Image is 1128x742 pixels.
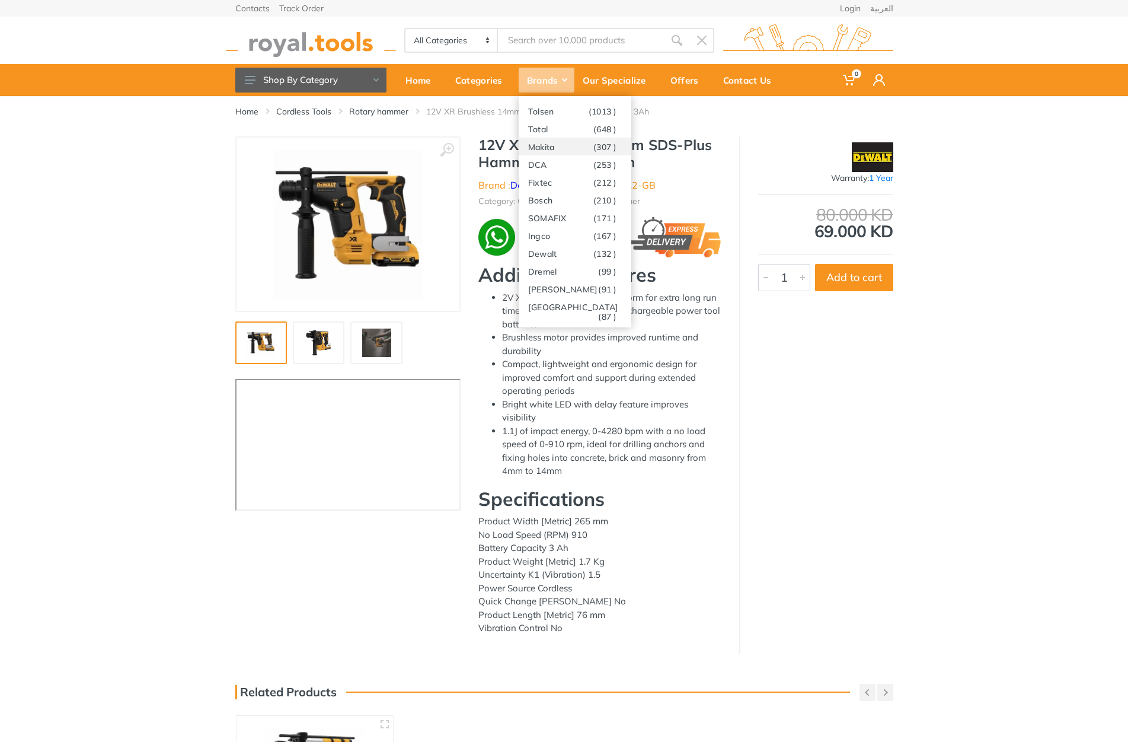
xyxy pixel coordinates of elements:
button: Shop By Category [235,68,386,93]
span: (171 ) [593,214,617,223]
img: ma.webp [517,217,558,258]
div: Categories [447,68,519,93]
span: (648 ) [593,125,617,134]
img: royal.tools Logo [226,24,396,57]
span: (210 ) [593,196,617,205]
li: 12V XR Brushless 14mm SDS-Plus Hammer Drill - 2 x 3Ah [426,106,667,117]
span: (87 ) [598,312,616,321]
span: (253 ) [593,160,617,170]
div: 80.000 KD [758,206,893,223]
input: Site search [498,28,664,53]
a: Cordless Tools [276,106,331,117]
a: Our Specialize [574,64,662,96]
h3: Related Products [235,685,337,699]
img: Royal Tools - 12V XR Brushless 14mm SDS-Plus Hammer Drill - 2 x 3Ah [357,329,395,357]
div: Offers [662,68,715,93]
a: Tolsen(1013 ) [519,102,631,120]
h1: 12V XR Brushless 14mm SDS-Plus Hammer Drill - 2 x 3Ah [478,136,721,171]
div: Our Specialize [574,68,662,93]
div: Brands [519,68,574,93]
img: Royal Tools - 12V XR Brushless 14mm SDS-Plus Hammer Drill - 2 x 3Ah [273,149,423,299]
a: Login [840,4,861,12]
div: Product Length [Metric] 76 mm [478,609,721,622]
a: Dremel(99 ) [519,262,631,280]
a: Royal Tools - 12V XR Brushless 14mm SDS-Plus Hammer Drill - 2 x 3Ah [235,321,287,364]
li: Brand : [478,178,543,192]
div: 69.000 KD [758,206,893,240]
a: Track Order [279,4,324,12]
a: 0 [835,64,865,96]
li: 2V XR power tool battery platform for extra long run time and the convenience of rechargeable pow... [502,291,721,332]
a: Royal Tools - 12V XR Brushless 14mm SDS-Plus Hammer Drill - 2 x 3Ah [350,321,402,364]
div: Contact Us [715,68,788,93]
a: Dewalt [510,179,543,191]
div: Vibration Control No [478,622,721,635]
a: Home [397,64,447,96]
div: Home [397,68,447,93]
a: Home [235,106,258,117]
a: DCA(253 ) [519,155,631,173]
span: (91 ) [598,285,616,294]
img: Royal Tools - 12V XR Brushless 14mm SDS-Plus Hammer Drill - 2 x 3Ah [300,329,337,357]
a: Dewalt(132 ) [519,244,631,262]
div: Product Width [Metric] 265 mm [478,515,721,528]
a: العربية [870,4,893,12]
span: 1 Year [869,173,893,183]
img: Royal Tools - 12V XR Brushless 14mm SDS-Plus Hammer Drill - 2 x 3Ah [242,329,280,357]
span: (212 ) [593,178,617,187]
span: (99 ) [598,267,616,276]
div: Quick Change [PERSON_NAME] No [478,595,721,609]
span: (132 ) [593,249,617,259]
a: Royal Tools - 12V XR Brushless 14mm SDS-Plus Hammer Drill - 2 x 3Ah [293,321,344,364]
div: No Load Speed (RPM) 910 [478,528,721,542]
a: Total(648 ) [519,120,631,138]
img: Dewalt [852,142,893,172]
a: Contact Us [715,64,788,96]
li: Bright white LED with delay feature improves visibility [502,398,721,425]
a: Bosch(210 ) [519,191,631,209]
a: Rotary hammer [349,106,408,117]
h2: Specifications [478,488,721,510]
a: Offers [662,64,715,96]
div: Product Weight [Metric] 1.7 Kg [478,555,721,569]
div: Battery Capacity 3 Ah [478,542,721,555]
li: Brushless motor provides improved runtime and durability [502,331,721,358]
a: SOMAFIX(171 ) [519,209,631,227]
span: (307 ) [593,142,617,152]
div: Warranty: [758,172,893,184]
a: Makita(307 ) [519,138,631,155]
img: wa.webp [478,219,516,256]
a: [PERSON_NAME](91 ) [519,280,631,298]
div: Uncertainty K1 (Vibration) 1.5 [478,568,721,582]
span: (167 ) [593,231,617,241]
img: royal.tools Logo [723,24,893,57]
button: Add to cart [815,264,893,291]
span: (1013 ) [589,107,617,116]
li: Category: Cordless Tools - Rotary hammer [478,195,640,208]
select: Category [405,29,499,52]
nav: breadcrumb [235,106,893,117]
span: 0 [852,69,861,78]
a: Contacts [235,4,270,12]
a: Categories [447,64,519,96]
h2: Additional Features [478,263,721,286]
a: Ingco(167 ) [519,227,631,244]
li: 1.1J of impact energy, 0-4280 bpm with a no load speed of 0-910 rpm, ideal for drilling anchors a... [502,425,721,478]
div: Power Source Cordless [478,582,721,595]
img: express.png [630,217,721,258]
li: Compact, lightweight and ergonomic design for improved comfort and support during extended operat... [502,358,721,398]
a: [GEOGRAPHIC_DATA](87 ) [519,298,631,316]
a: Fixtec(212 ) [519,173,631,191]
